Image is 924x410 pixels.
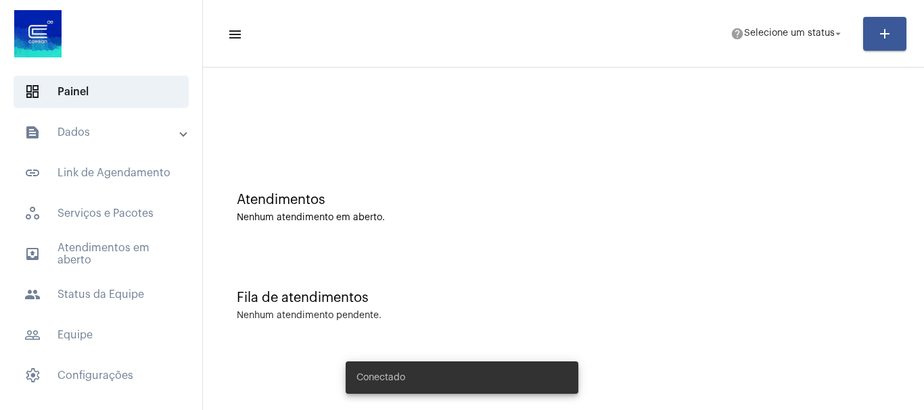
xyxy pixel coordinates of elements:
[11,7,65,61] img: d4669ae0-8c07-2337-4f67-34b0df7f5ae4.jpeg
[237,193,890,207] div: Atendimentos
[8,116,202,149] mat-expansion-panel-header: sidenav iconDados
[24,286,41,303] mat-icon: sidenav icon
[14,197,189,230] span: Serviços e Pacotes
[24,367,41,384] span: sidenav icon
[14,359,189,392] span: Configurações
[237,290,890,305] div: Fila de atendimentos
[14,278,189,311] span: Status da Equipe
[14,319,189,351] span: Equipe
[237,213,890,223] div: Nenhum atendimento em aberto.
[14,76,189,108] span: Painel
[24,205,41,222] span: sidenav icon
[237,311,382,321] div: Nenhum atendimento pendente.
[744,29,835,39] span: Selecione um status
[24,124,41,140] mat-icon: sidenav icon
[24,327,41,343] mat-icon: sidenav icon
[24,84,41,100] span: sidenav icon
[832,28,844,40] mat-icon: arrow_drop_down
[877,26,893,42] mat-icon: add
[24,246,41,262] mat-icon: sidenav icon
[731,27,744,41] mat-icon: help
[356,371,405,384] span: Conectado
[14,157,189,189] span: Link de Agendamento
[24,165,41,181] mat-icon: sidenav icon
[14,238,189,270] span: Atendimentos em aberto
[227,26,241,43] mat-icon: sidenav icon
[24,124,181,140] mat-panel-title: Dados
[722,20,852,47] button: Selecione um status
